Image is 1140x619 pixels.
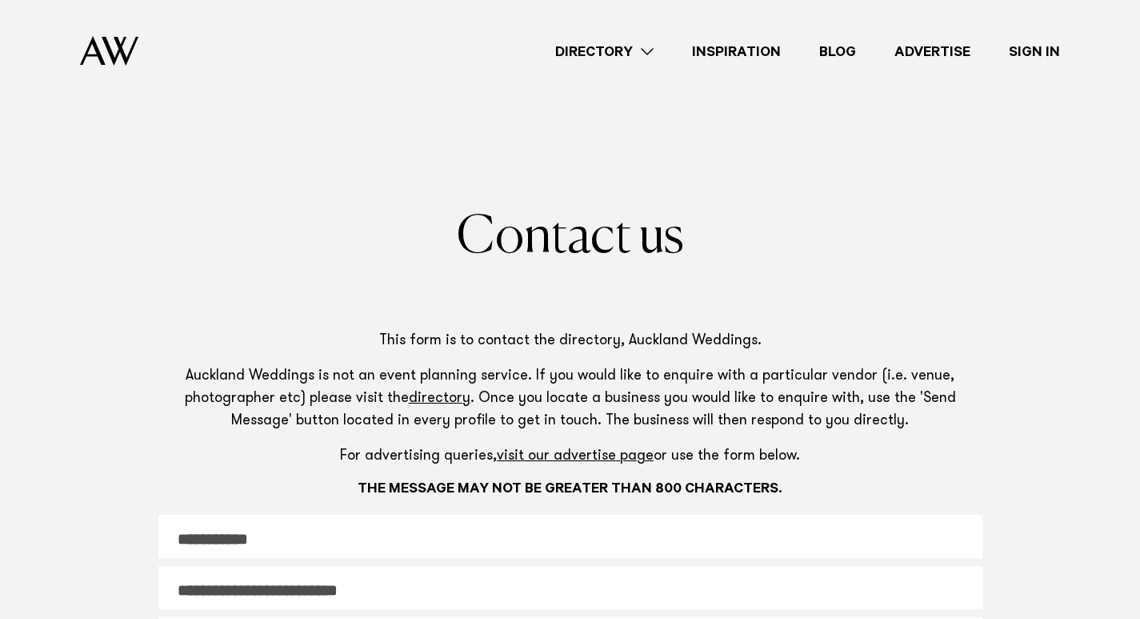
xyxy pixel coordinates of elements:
[673,41,800,62] a: Inspiration
[158,209,982,267] h1: Contact us
[497,449,654,464] a: visit our advertise page
[800,41,875,62] a: Blog
[158,331,982,353] p: This form is to contact the directory, Auckland Weddings.
[536,41,673,62] a: Directory
[875,41,990,62] a: Advertise
[80,36,138,66] img: Auckland Weddings Logo
[158,480,982,500] h5: The message may not be greater than 800 characters.
[158,366,982,433] p: Auckland Weddings is not an event planning service. If you would like to enquire with a particula...
[158,446,982,468] p: For advertising queries, or use the form below.
[409,392,470,406] a: directory
[990,41,1079,62] a: Sign In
